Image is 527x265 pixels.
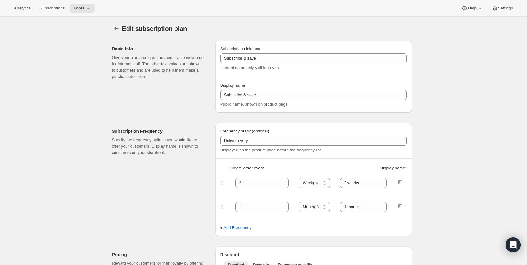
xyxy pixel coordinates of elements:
[380,165,407,171] span: Display name *
[74,6,85,11] span: Tools
[112,55,205,80] p: Give your plan a unique and memorable nickname for internal staff. The other text values are show...
[216,223,255,233] button: + Add Frequency
[220,65,279,70] span: Internal name only visible to you
[220,129,269,133] span: Frequency prefix (optional)
[340,178,387,188] input: 1 month
[112,137,205,156] p: Specify the frequency options you would like to offer your customers. Display name is shown to cu...
[112,251,205,258] h2: Pricing
[220,53,407,63] input: Subscribe & Save
[468,6,476,11] span: Help
[36,4,68,13] button: Subscriptions
[220,251,407,258] h2: Discount
[220,102,288,107] span: Public name, shown on product page
[220,225,252,231] span: + Add Frequency
[220,90,407,100] input: Subscribe & Save
[112,46,205,52] h2: Basic Info
[220,148,321,152] span: Displayed on the product page before the frequency list
[10,4,34,13] button: Analytics
[220,46,262,51] span: Subscription nickname
[506,237,521,252] div: Open Intercom Messenger
[122,25,187,32] span: Edit subscription plan
[112,24,121,33] button: Subscription plans
[70,4,95,13] button: Tools
[488,4,517,13] button: Settings
[230,165,264,171] span: Create order every
[14,6,31,11] span: Analytics
[458,4,486,13] button: Help
[340,202,387,212] input: 1 month
[112,128,205,134] h2: Subscription Frequency
[220,136,407,146] input: Deliver every
[498,6,513,11] span: Settings
[39,6,65,11] span: Subscriptions
[220,83,245,88] span: Display name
